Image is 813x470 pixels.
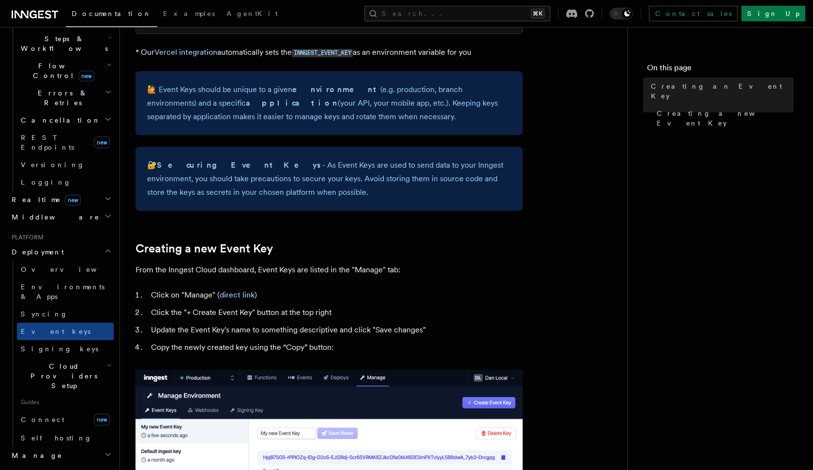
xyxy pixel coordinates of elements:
button: Middleware [8,208,114,226]
a: Sign Up [741,6,805,21]
span: Documentation [72,10,151,17]
span: new [65,195,81,205]
p: * Our automatically sets the as an environment variable for you [135,46,523,60]
a: Environments & Apps [17,278,114,305]
span: Environments & Apps [21,283,105,300]
span: new [78,71,94,81]
span: Syncing [21,310,68,318]
span: Steps & Workflows [17,34,108,53]
button: Realtimenew [8,191,114,208]
span: Realtime [8,195,81,204]
p: From the Inngest Cloud dashboard, Event Keys are listed in the "Manage" tab: [135,263,523,277]
span: Guides [17,394,114,410]
div: Inngest Functions [8,13,114,191]
a: REST Endpointsnew [17,129,114,156]
a: Versioning [17,156,114,173]
strong: Securing Event Keys [157,160,322,170]
div: Deployment [8,261,114,447]
span: Creating an Event Key [651,81,794,101]
kbd: ⌘K [531,9,544,18]
span: AgentKit [226,10,278,17]
span: new [94,414,110,425]
button: Deployment [8,243,114,261]
span: Flow Control [17,61,106,80]
a: Examples [157,3,221,26]
button: Manage [8,447,114,464]
button: Toggle dark mode [610,8,633,19]
a: direct link [220,290,255,299]
span: Manage [8,451,62,460]
li: Update the Event Key's name to something descriptive and click "Save changes" [148,323,523,337]
a: Contact sales [649,6,738,21]
p: 🙋 Event Keys should be unique to a given (e.g. production, branch environments) and a specific (y... [147,83,511,124]
a: Documentation [66,3,157,27]
span: Overview [21,266,120,273]
button: Cloud Providers Setup [17,358,114,394]
a: Connectnew [17,410,114,429]
a: INNGEST_EVENT_KEY [292,47,353,57]
span: Middleware [8,212,100,222]
button: Errors & Retries [17,84,114,111]
li: Copy the newly created key using the “Copy” button: [148,341,523,354]
span: Cloud Providers Setup [17,361,107,391]
span: Cancellation [17,115,101,125]
a: Creating an Event Key [647,78,794,105]
a: Vercel integration [154,47,217,57]
a: Logging [17,173,114,191]
button: Flow Controlnew [17,57,114,84]
a: Signing keys [17,340,114,358]
a: AgentKit [221,3,284,26]
span: Errors & Retries [17,88,105,108]
span: Logging [21,178,71,186]
button: Search...⌘K [364,6,550,21]
a: Creating a new Event Key [135,242,273,255]
span: Creating a new Event Key [657,109,794,128]
code: INNGEST_EVENT_KEY [292,49,353,57]
span: REST Endpoints [21,134,74,151]
a: Event keys [17,323,114,340]
span: Deployment [8,247,64,257]
button: Cancellation [17,111,114,129]
span: Examples [163,10,215,17]
span: Connect [21,416,64,423]
a: Overview [17,261,114,278]
span: Platform [8,234,44,241]
button: Steps & Workflows [17,30,114,57]
a: Syncing [17,305,114,323]
strong: application [246,98,338,108]
h4: On this page [647,62,794,78]
span: Signing keys [21,345,98,353]
a: Creating a new Event Key [653,105,794,132]
span: new [94,137,110,148]
li: Click the "+ Create Event Key" button at the top right [148,306,523,319]
a: Self hosting [17,429,114,447]
span: Event keys [21,328,90,335]
span: Versioning [21,161,85,169]
p: 🔐 - As Event Keys are used to send data to your Inngest environment, you should take precautions ... [147,158,511,199]
span: Self hosting [21,434,92,442]
strong: environment [292,85,380,94]
li: Click on "Manage" ( ) [148,288,523,302]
